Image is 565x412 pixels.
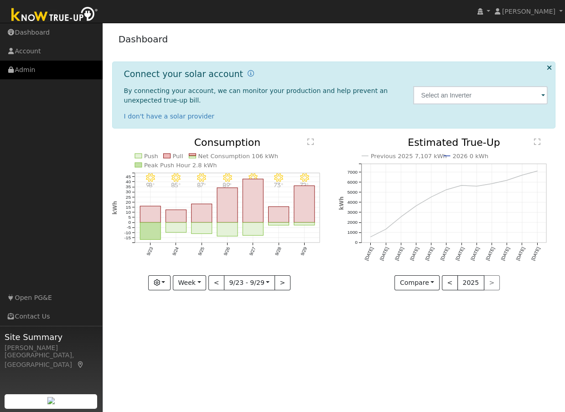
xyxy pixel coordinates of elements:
text: 6000 [347,180,358,185]
button: < [208,275,224,291]
text: kWh [338,197,345,211]
text: 7000 [347,170,358,175]
div: [GEOGRAPHIC_DATA], [GEOGRAPHIC_DATA] [5,350,98,370]
button: 2025 [457,275,484,291]
text: 40 [125,180,131,185]
text: [DATE] [394,247,404,262]
circle: onclick="" [491,183,493,185]
text: [DATE] [455,247,465,262]
rect: onclick="" [269,207,289,223]
text: [DATE] [485,247,495,262]
i: 9/24 - Clear [171,174,181,183]
span: Site Summary [5,331,98,343]
circle: onclick="" [521,175,523,176]
text: kWh [112,201,118,215]
text: 5 [128,215,131,220]
circle: onclick="" [446,189,447,191]
text: 0 [355,240,358,245]
rect: onclick="" [192,204,212,223]
p: 98° [142,183,158,188]
div: [PERSON_NAME] [5,343,98,353]
text: [DATE] [409,247,420,262]
text: Peak Push Hour 2.8 kWh [144,162,217,169]
img: retrieve [47,397,55,404]
text:  [534,138,540,145]
button: Week [173,275,206,291]
button: 9/23 - 9/29 [224,275,275,291]
text: 9/24 [171,246,179,257]
input: Select an Inverter [413,86,548,104]
rect: onclick="" [294,223,315,226]
rect: onclick="" [192,223,212,234]
circle: onclick="" [415,205,417,207]
text: [DATE] [530,247,541,262]
text: Estimated True-Up [408,137,500,148]
text: -15 [124,236,131,241]
circle: onclick="" [370,236,372,238]
p: 72° [296,183,312,188]
p: 73° [271,183,287,188]
rect: onclick="" [166,210,186,223]
i: 9/23 - Clear [146,174,155,183]
i: 9/29 - Clear [300,174,309,183]
text: 30 [125,190,131,195]
text: Push [144,153,158,160]
a: I don't have a solar provider [124,113,215,120]
circle: onclick="" [400,216,402,218]
button: < [442,275,458,291]
text: 9/29 [300,246,308,257]
text:  [307,138,314,145]
rect: onclick="" [269,223,289,226]
text: 10 [125,210,131,215]
text: Net Consumption 106 kWh [198,153,278,160]
circle: onclick="" [430,196,432,198]
text: 25 [125,195,131,200]
a: Dashboard [119,34,168,45]
circle: onclick="" [476,185,477,187]
text: 9/28 [274,246,282,257]
button: Compare [394,275,440,291]
text: 4000 [347,200,358,205]
text: -10 [124,230,131,235]
text: 20 [125,200,131,205]
text: [DATE] [440,247,450,262]
p: 85° [168,183,184,188]
h1: Connect your solar account [124,69,243,79]
text: 9/26 [223,246,231,257]
text: 1000 [347,230,358,235]
text: 9/25 [197,246,205,257]
circle: onclick="" [536,170,538,172]
rect: onclick="" [140,223,161,240]
text: -5 [127,225,131,230]
i: 9/28 - Clear [274,174,283,183]
p: 87° [194,183,210,188]
text: [DATE] [378,247,389,262]
span: By connecting your account, we can monitor your production and help prevent an unexpected true-up... [124,87,388,104]
p: 89° [219,183,235,188]
button: > [275,275,290,291]
i: 9/26 - Clear [223,174,232,183]
rect: onclick="" [217,188,238,222]
text: [DATE] [515,247,526,262]
text: 9/27 [249,246,257,257]
text: Previous 2025 7,107 kWh [371,153,447,160]
text: 0 [128,220,131,225]
text: [DATE] [424,247,435,262]
text: Pull [172,153,183,160]
a: Map [77,361,85,368]
rect: onclick="" [166,223,186,233]
circle: onclick="" [385,229,387,231]
rect: onclick="" [294,186,315,223]
img: Know True-Up [7,5,103,26]
text: 9/23 [145,246,154,257]
rect: onclick="" [140,206,161,223]
rect: onclick="" [243,223,263,236]
span: [PERSON_NAME] [502,8,555,15]
circle: onclick="" [506,180,508,181]
text: [DATE] [470,247,480,262]
text: [DATE] [500,247,511,262]
text: 35 [125,185,131,190]
text: 15 [125,205,131,210]
text: 5000 [347,190,358,195]
text: 3000 [347,210,358,215]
